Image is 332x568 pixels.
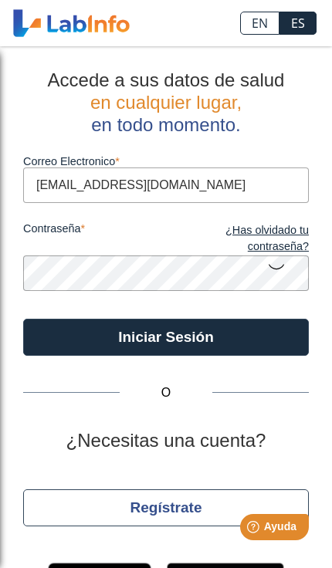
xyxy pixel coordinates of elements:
a: EN [240,12,279,35]
span: en todo momento. [91,114,240,135]
span: O [120,384,212,402]
button: Iniciar Sesión [23,319,309,356]
label: Correo Electronico [23,155,309,167]
span: Accede a sus datos de salud [48,69,285,90]
a: ¿Has olvidado tu contraseña? [166,222,309,255]
span: en cualquier lugar, [90,92,242,113]
iframe: Help widget launcher [195,508,315,551]
a: ES [279,12,317,35]
button: Regístrate [23,489,309,526]
h2: ¿Necesitas una cuenta? [23,430,309,452]
label: contraseña [23,222,166,255]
